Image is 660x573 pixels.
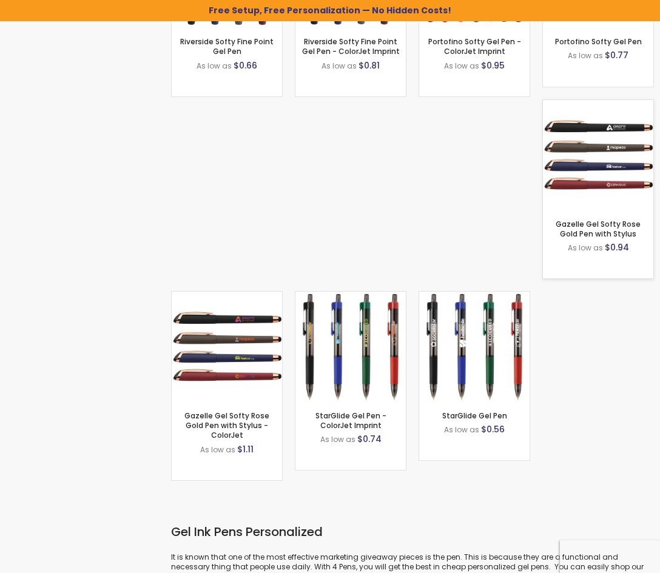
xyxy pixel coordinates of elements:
[359,59,380,72] span: $0.81
[302,36,400,56] a: Riverside Softy Fine Point Gel Pen - ColorJet Imprint
[234,59,257,72] span: $0.66
[605,49,628,61] span: $0.77
[322,61,357,71] span: As low as
[560,540,660,573] iframe: Google Customer Reviews
[419,291,530,301] a: StarGlide Gel Pen
[184,410,269,440] a: Gazelle Gel Softy Rose Gold Pen with Stylus - ColorJet
[315,410,386,431] a: StarGlide Gel Pen - ColorJet Imprint
[543,100,653,210] img: Gazelle Gel Softy Rose Gold Pen with Stylus
[419,292,530,402] img: StarGlide Gel Pen
[555,36,642,47] a: Portofino Softy Gel Pen
[556,219,641,239] a: Gazelle Gel Softy Rose Gold Pen with Stylus
[171,524,654,540] h2: Gel Ink Pens Personalized
[481,59,505,72] span: $0.95
[197,61,232,71] span: As low as
[442,410,507,421] a: StarGlide Gel Pen
[237,443,254,455] span: $1.11
[428,36,521,56] a: Portofino Softy Gel Pen - ColorJet Imprint
[320,434,355,444] span: As low as
[295,291,406,301] a: StarGlide Gel Pen - ColorJet Imprint
[568,50,603,61] span: As low as
[295,292,406,402] img: StarGlide Gel Pen - ColorJet Imprint
[357,433,382,445] span: $0.74
[481,423,505,435] span: $0.56
[180,36,274,56] a: Riverside Softy Fine Point Gel Pen
[172,291,282,301] a: Gazelle Gel Softy Rose Gold Pen with Stylus - ColorJet
[444,424,479,435] span: As low as
[200,444,235,455] span: As low as
[172,292,282,402] img: Gazelle Gel Softy Rose Gold Pen with Stylus - ColorJet
[444,61,479,71] span: As low as
[605,241,629,253] span: $0.94
[568,243,603,253] span: As low as
[543,99,653,110] a: Gazelle Gel Softy Rose Gold Pen with Stylus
